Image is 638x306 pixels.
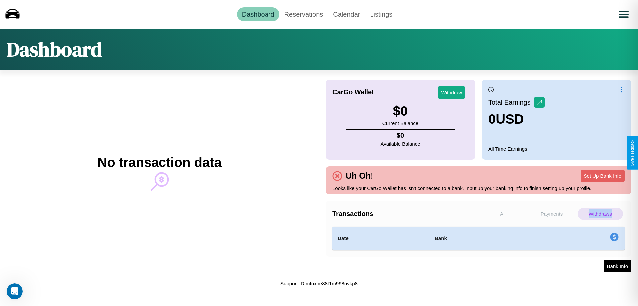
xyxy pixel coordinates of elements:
[480,208,526,220] p: All
[578,208,623,220] p: Withdraws
[381,132,420,139] h4: $ 0
[382,119,418,128] p: Current Balance
[382,104,418,119] h3: $ 0
[332,88,374,96] h4: CarGo Wallet
[435,234,527,242] h4: Bank
[342,171,376,181] h4: Uh Oh!
[529,208,575,220] p: Payments
[7,36,102,63] h1: Dashboard
[630,140,635,166] div: Give Feedback
[237,7,279,21] a: Dashboard
[604,260,631,272] button: Bank Info
[381,139,420,148] p: Available Balance
[488,112,545,127] h3: 0 USD
[332,210,478,218] h4: Transactions
[488,96,534,108] p: Total Earnings
[332,227,625,250] table: simple table
[7,283,23,299] iframe: Intercom live chat
[438,86,465,99] button: Withdraw
[581,170,625,182] button: Set Up Bank Info
[338,234,424,242] h4: Date
[365,7,397,21] a: Listings
[280,279,358,288] p: Support ID: mfnxne88t1m998nvkp8
[279,7,328,21] a: Reservations
[332,184,625,193] p: Looks like your CarGo Wallet has isn't connected to a bank. Input up your banking info to finish ...
[614,5,633,24] button: Open menu
[97,155,221,170] h2: No transaction data
[488,144,625,153] p: All Time Earnings
[328,7,365,21] a: Calendar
